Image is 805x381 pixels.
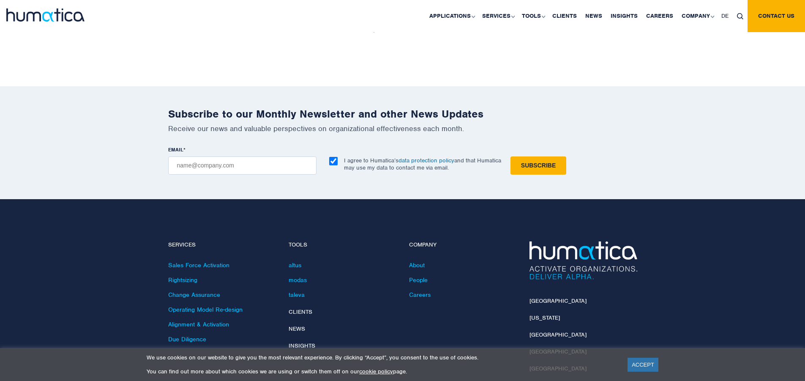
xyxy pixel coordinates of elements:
[168,276,197,284] a: Rightsizing
[6,8,85,22] img: logo
[289,325,305,332] a: News
[289,261,301,269] a: altus
[289,241,396,249] h4: Tools
[529,241,637,280] img: Humatica
[721,12,729,19] span: DE
[409,261,425,269] a: About
[628,358,658,372] a: ACCEPT
[289,342,315,349] a: Insights
[510,156,566,175] input: Subscribe
[168,291,220,299] a: Change Assurance
[147,354,617,361] p: We use cookies on our website to give you the most relevant experience. By clicking “Accept”, you...
[168,124,637,133] p: Receive our news and valuable perspectives on organizational effectiveness each month.
[359,368,393,375] a: cookie policy
[289,276,307,284] a: modas
[168,335,206,343] a: Due Diligence
[168,107,637,121] h2: Subscribe to our Monthly Newsletter and other News Updates
[168,146,183,153] span: EMAIL
[168,306,243,313] a: Operating Model Re-design
[409,291,431,299] a: Careers
[168,321,229,328] a: Alignment & Activation
[398,157,454,164] a: data protection policy
[529,331,587,338] a: [GEOGRAPHIC_DATA]
[409,241,517,249] h4: Company
[289,308,312,315] a: Clients
[289,291,305,299] a: taleva
[344,157,501,171] p: I agree to Humatica’s and that Humatica may use my data to contact me via email.
[168,156,317,175] input: name@company.com
[529,297,587,304] a: [GEOGRAPHIC_DATA]
[147,368,617,375] p: You can find out more about which cookies we are using or switch them off on our page.
[409,276,428,284] a: People
[329,157,338,165] input: I agree to Humatica’sdata protection policyand that Humatica may use my data to contact me via em...
[529,314,560,321] a: [US_STATE]
[168,241,276,249] h4: Services
[168,261,229,269] a: Sales Force Activation
[737,13,743,19] img: search_icon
